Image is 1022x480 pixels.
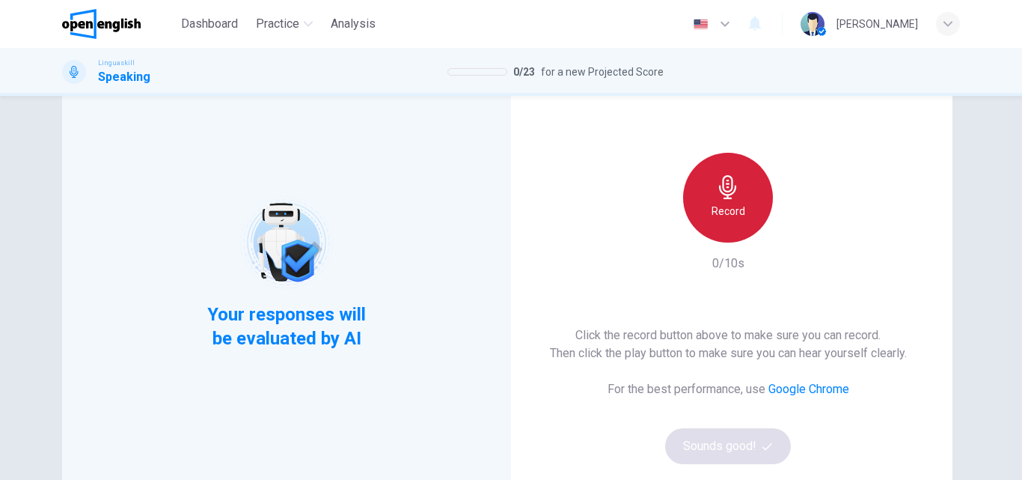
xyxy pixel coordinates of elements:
button: Analysis [325,10,382,37]
a: OpenEnglish logo [62,9,175,39]
button: Dashboard [175,10,244,37]
span: Your responses will be evaluated by AI [196,303,378,350]
span: Linguaskill [98,58,135,68]
img: OpenEnglish logo [62,9,141,39]
h6: 0/10s [712,255,744,273]
button: Record [683,153,773,243]
img: en [691,19,710,30]
span: Dashboard [181,15,238,33]
img: Profile picture [801,12,824,36]
span: for a new Projected Score [541,63,664,81]
span: 0 / 23 [513,63,535,81]
a: Google Chrome [768,382,849,396]
h6: Click the record button above to make sure you can record. Then click the play button to make sur... [550,326,907,362]
span: Practice [256,15,299,33]
button: Practice [250,10,319,37]
h6: For the best performance, use [608,380,849,398]
span: Analysis [331,15,376,33]
h1: Speaking [98,68,150,86]
h6: Record [712,202,745,220]
img: robot icon [239,195,334,290]
div: [PERSON_NAME] [836,15,918,33]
